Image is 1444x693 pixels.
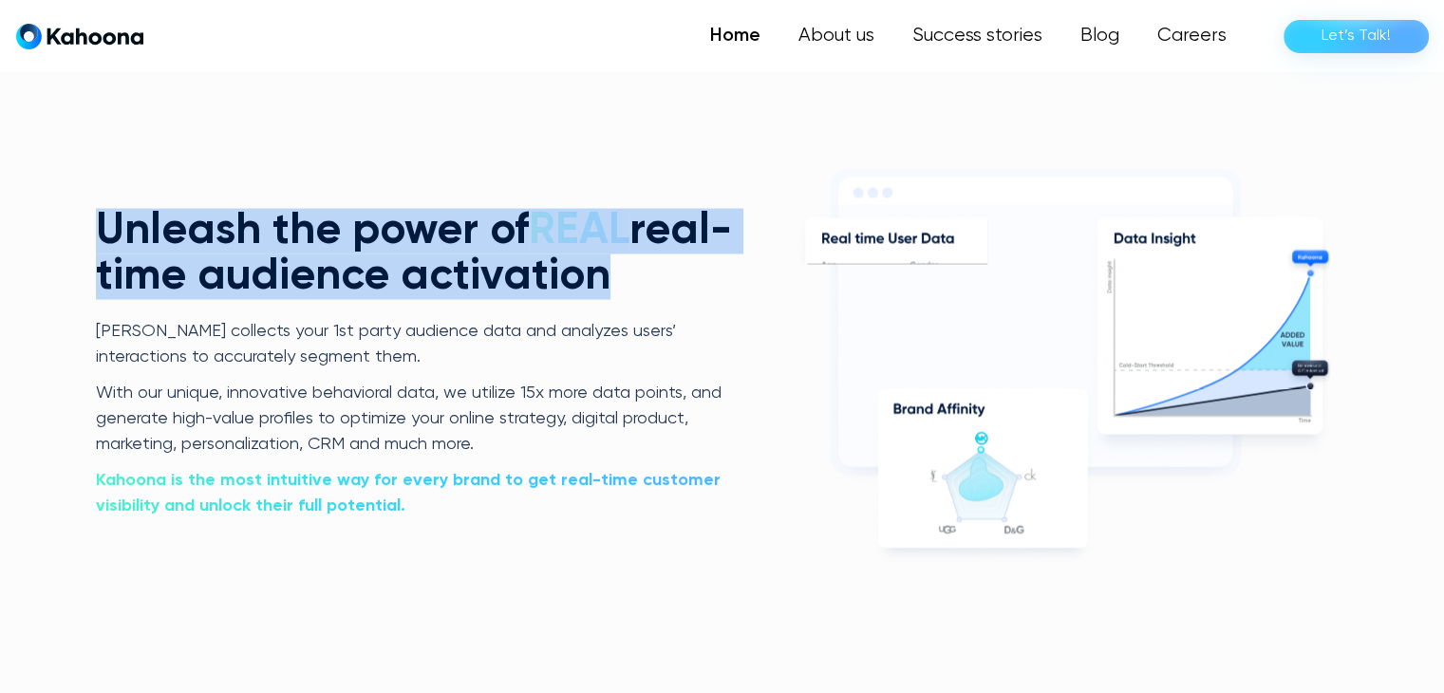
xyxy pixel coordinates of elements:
a: Blog [1061,17,1138,55]
a: Home [691,17,779,55]
g: ADDEDVALUE [1280,333,1303,347]
a: home [16,23,143,50]
p: With our unique, innovative behavioral data, we utilize 15x more data points, and generate high-v... [96,381,738,459]
g: Brand Affinity [893,404,985,418]
p: [PERSON_NAME] collects your 1st party audience data and analyzes users’ interactions to accuratel... [96,319,738,371]
span: REAL [529,209,629,253]
h2: Unleash the power of real-time audience activation [96,209,738,300]
strong: Kahoona is the most intuitive way for every brand to get real-time customer visibility and unlock... [96,472,721,515]
a: Let’s Talk! [1284,20,1429,53]
a: Careers [1138,17,1246,55]
g: Data Insight [1114,234,1194,247]
a: About us [779,17,893,55]
div: Let’s Talk! [1322,21,1391,51]
g: Real time User Data [821,234,953,244]
a: Success stories [893,17,1061,55]
g: Data insight [1107,262,1113,293]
